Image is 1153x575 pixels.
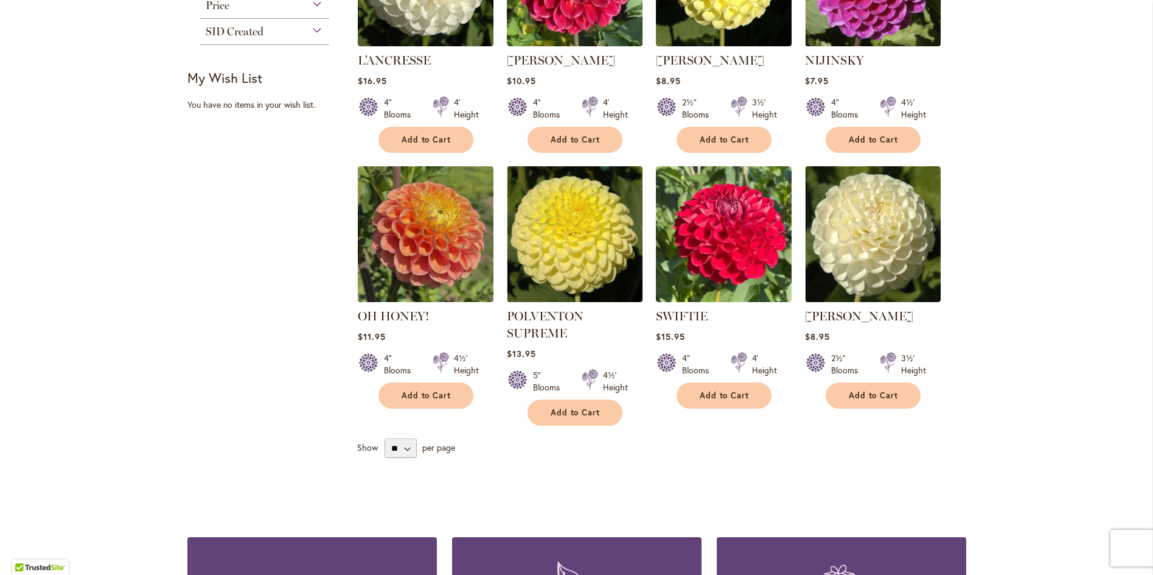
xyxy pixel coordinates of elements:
[533,96,567,121] div: 4" Blooms
[831,352,865,376] div: 2½" Blooms
[358,293,493,305] a: Oh Honey!
[682,96,716,121] div: 2½" Blooms
[358,53,431,68] a: L'ANCRESSE
[901,352,926,376] div: 3½' Height
[805,37,941,49] a: NIJINSKY
[357,442,378,453] span: Show
[358,331,386,342] span: $11.95
[656,293,792,305] a: SWIFTIE
[358,75,387,86] span: $16.95
[901,96,926,121] div: 4½' Height
[805,309,913,323] a: [PERSON_NAME]
[422,442,455,453] span: per page
[677,127,772,153] button: Add to Cart
[378,127,473,153] button: Add to Cart
[752,352,777,376] div: 4' Height
[677,383,772,409] button: Add to Cart
[656,309,708,323] a: SWIFTIE
[656,53,764,68] a: [PERSON_NAME]
[378,383,473,409] button: Add to Cart
[507,293,643,305] a: POLVENTON SUPREME
[454,352,479,376] div: 4½' Height
[358,166,493,302] img: Oh Honey!
[551,407,601,418] span: Add to Cart
[507,75,536,86] span: $10.95
[656,166,792,302] img: SWIFTIE
[454,96,479,121] div: 4' Height
[507,53,615,68] a: [PERSON_NAME]
[187,69,262,86] strong: My Wish List
[831,96,865,121] div: 4" Blooms
[826,383,921,409] button: Add to Cart
[805,166,941,302] img: WHITE NETTIE
[402,135,451,145] span: Add to Cart
[9,532,43,566] iframe: Launch Accessibility Center
[384,96,418,121] div: 4" Blooms
[805,75,829,86] span: $7.95
[507,309,583,340] a: POLVENTON SUPREME
[507,37,643,49] a: Matty Boo
[849,390,899,401] span: Add to Cart
[551,135,601,145] span: Add to Cart
[507,348,536,359] span: $13.95
[752,96,777,121] div: 3½' Height
[656,331,685,342] span: $15.95
[528,127,622,153] button: Add to Cart
[700,135,750,145] span: Add to Cart
[358,37,493,49] a: L'ANCRESSE
[826,127,921,153] button: Add to Cart
[206,25,263,38] span: SID Created
[402,390,451,401] span: Add to Cart
[187,99,350,111] div: You have no items in your wish list.
[656,37,792,49] a: NETTIE
[507,166,643,302] img: POLVENTON SUPREME
[358,309,429,323] a: OH HONEY!
[805,331,830,342] span: $8.95
[700,390,750,401] span: Add to Cart
[384,352,418,376] div: 4" Blooms
[849,135,899,145] span: Add to Cart
[528,400,622,426] button: Add to Cart
[805,53,864,68] a: NIJINSKY
[805,293,941,305] a: WHITE NETTIE
[603,369,628,393] div: 4½' Height
[533,369,567,393] div: 5" Blooms
[603,96,628,121] div: 4' Height
[656,75,681,86] span: $8.95
[682,352,716,376] div: 4" Blooms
